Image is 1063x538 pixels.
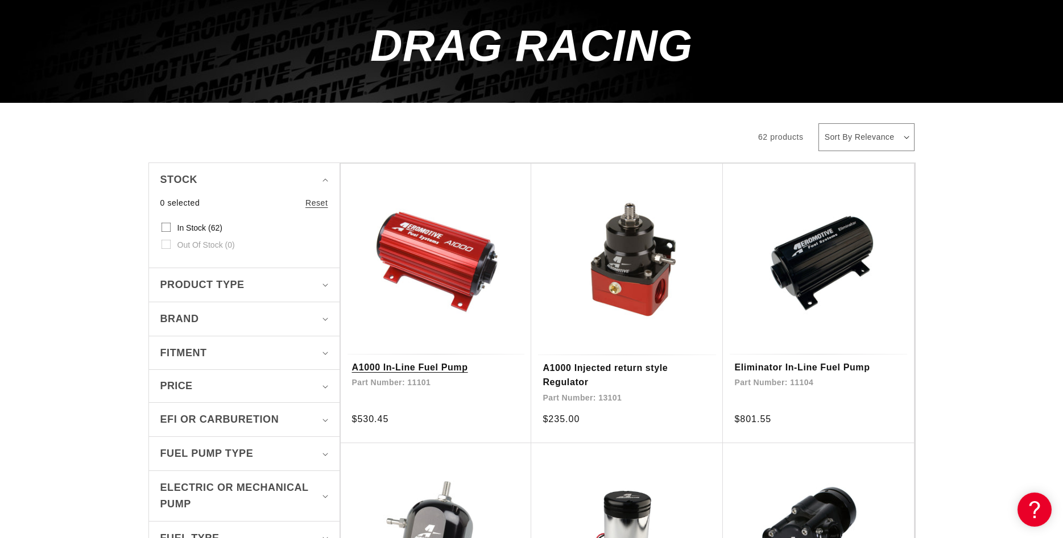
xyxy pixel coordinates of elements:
a: Reset [305,197,328,209]
summary: Brand (0 selected) [160,302,328,336]
a: Eliminator In-Line Fuel Pump [734,360,903,375]
span: 0 selected [160,197,200,209]
summary: Stock (0 selected) [160,163,328,197]
summary: Fitment (0 selected) [160,336,328,370]
summary: Product type (0 selected) [160,268,328,302]
span: Fuel Pump Type [160,445,254,462]
span: Price [160,378,193,394]
span: Brand [160,311,199,327]
span: Drag Racing [370,20,693,70]
span: In stock (62) [177,223,222,233]
a: A1000 In-Line Fuel Pump [352,360,520,375]
a: A1000 Injected return style Regulator [543,361,712,390]
summary: Electric or Mechanical Pump (0 selected) [160,471,328,521]
span: EFI or Carburetion [160,411,279,428]
summary: Fuel Pump Type (0 selected) [160,437,328,470]
span: Electric or Mechanical Pump [160,479,319,512]
span: Fitment [160,345,207,361]
span: Out of stock (0) [177,240,235,250]
summary: EFI or Carburetion (0 selected) [160,403,328,436]
summary: Price [160,370,328,402]
span: Product type [160,277,245,293]
span: Stock [160,172,198,188]
span: 62 products [758,132,804,141]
